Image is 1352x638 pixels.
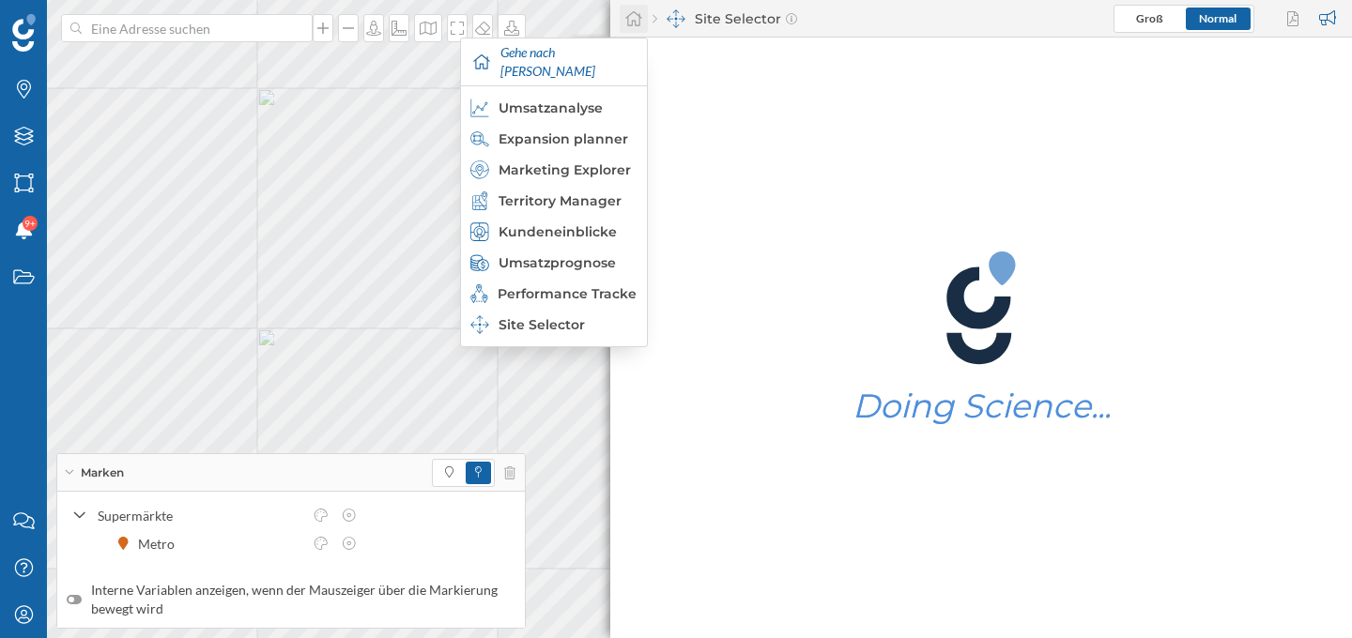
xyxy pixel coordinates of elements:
div: Performance Tracker [470,284,636,303]
img: dashboards-manager.svg [470,315,489,334]
img: sales-forecast.svg [470,253,489,272]
label: Interne Variablen anzeigen, wenn der Mauszeiger über die Markierung bewegt wird [67,581,515,618]
div: Territory Manager [470,191,636,210]
div: Kundeneinblicke [470,222,636,241]
div: Site Selector [470,315,636,334]
div: Metro [138,534,184,554]
img: dashboards-manager.svg [667,9,685,28]
div: Umsatzprognose [470,253,636,272]
img: territory-manager.svg [470,191,489,210]
span: Groß [1136,11,1163,25]
img: explorer.svg [470,160,489,179]
div: Expansion planner [470,129,636,148]
div: Marketing Explorer [470,160,636,179]
h1: Doing Science... [853,388,1111,424]
span: Marken [81,464,124,481]
span: Normal [1199,11,1237,25]
div: Site Selector [653,9,797,28]
img: monitoring-360.svg [470,284,488,303]
span: Support [39,13,107,30]
div: Supermärkte [98,506,302,525]
span: 9+ [24,214,36,233]
img: sales-explainer.svg [470,99,489,117]
div: Umsatzanalyse [470,99,636,117]
img: search-areas.svg [470,129,489,148]
div: Gehe nach [PERSON_NAME] [466,38,642,85]
img: Geoblink Logo [12,14,36,52]
img: customer-intelligence.svg [470,222,489,241]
